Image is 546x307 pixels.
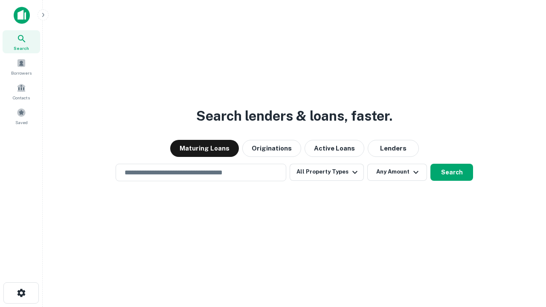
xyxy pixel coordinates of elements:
[3,55,40,78] a: Borrowers
[367,164,427,181] button: Any Amount
[170,140,239,157] button: Maturing Loans
[3,80,40,103] a: Contacts
[3,30,40,53] a: Search
[503,239,546,280] iframe: Chat Widget
[430,164,473,181] button: Search
[14,7,30,24] img: capitalize-icon.png
[15,119,28,126] span: Saved
[305,140,364,157] button: Active Loans
[13,94,30,101] span: Contacts
[3,104,40,127] a: Saved
[242,140,301,157] button: Originations
[290,164,364,181] button: All Property Types
[14,45,29,52] span: Search
[196,106,392,126] h3: Search lenders & loans, faster.
[368,140,419,157] button: Lenders
[11,70,32,76] span: Borrowers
